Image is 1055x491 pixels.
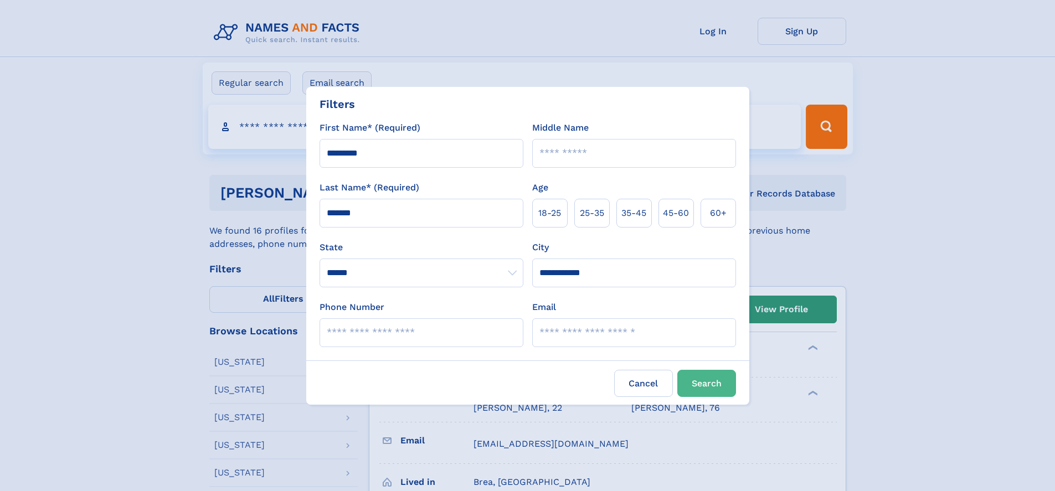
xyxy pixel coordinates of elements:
[320,241,523,254] label: State
[532,301,556,314] label: Email
[320,181,419,194] label: Last Name* (Required)
[320,96,355,112] div: Filters
[710,206,727,220] span: 60+
[532,241,549,254] label: City
[580,206,604,220] span: 25‑35
[532,181,548,194] label: Age
[532,121,589,135] label: Middle Name
[320,121,420,135] label: First Name* (Required)
[614,370,673,397] label: Cancel
[538,206,561,220] span: 18‑25
[677,370,736,397] button: Search
[663,206,689,220] span: 45‑60
[320,301,384,314] label: Phone Number
[621,206,646,220] span: 35‑45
